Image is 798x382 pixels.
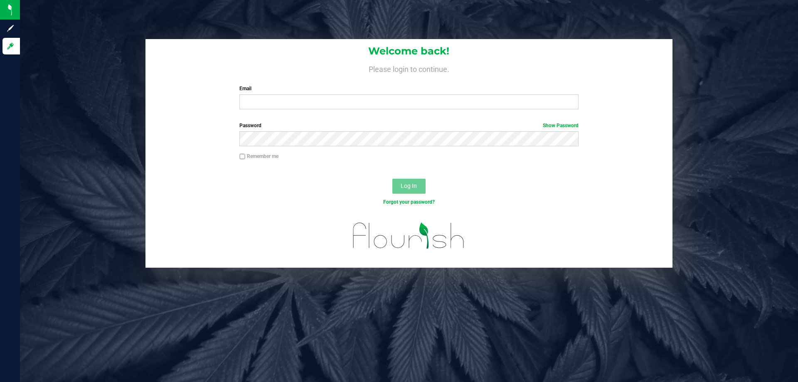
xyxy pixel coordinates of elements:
[239,154,245,160] input: Remember me
[145,63,672,73] h4: Please login to continue.
[6,24,15,32] inline-svg: Sign up
[543,123,579,128] a: Show Password
[145,46,672,57] h1: Welcome back!
[383,199,435,205] a: Forgot your password?
[392,179,426,194] button: Log In
[239,123,261,128] span: Password
[343,214,475,257] img: flourish_logo.svg
[401,182,417,189] span: Log In
[6,42,15,50] inline-svg: Log in
[239,153,278,160] label: Remember me
[239,85,578,92] label: Email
